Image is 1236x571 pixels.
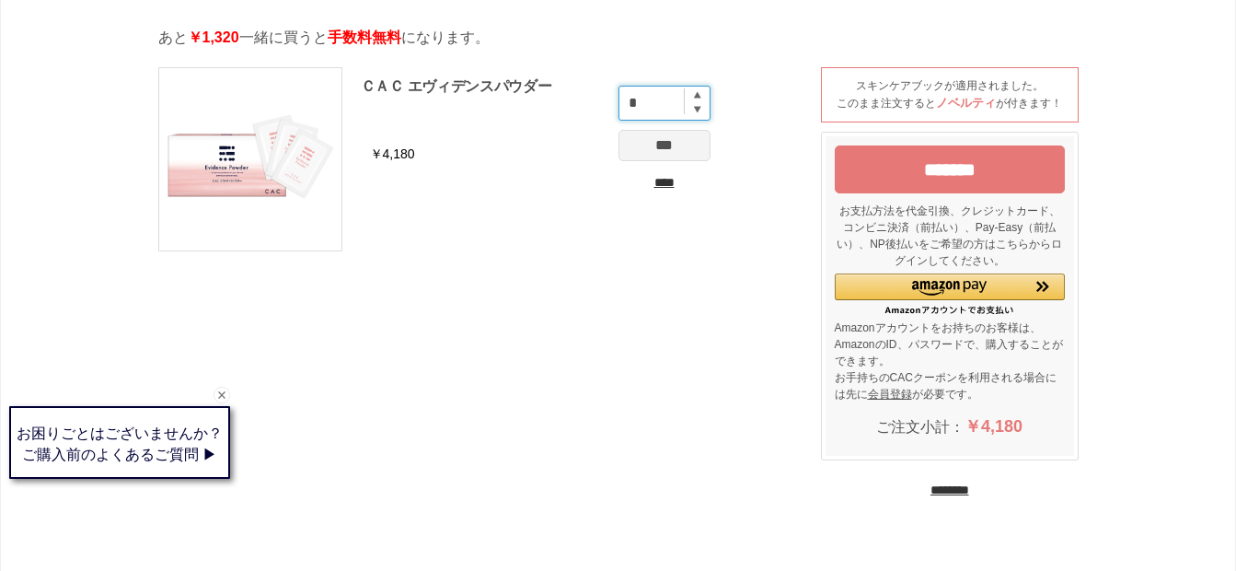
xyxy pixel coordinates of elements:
[835,320,1065,402] p: Amazonアカウントをお持ちのお客様は、AmazonのID、パスワードで、購入することができます。 お手持ちのCACクーポンを利用される場合には先に が必要です。
[361,78,552,94] a: ＣＡＣ エヴィデンスパウダー
[158,27,1079,49] p: あと 一緒に買うと になります。
[965,417,1022,436] span: ￥4,180
[821,67,1079,122] div: スキンケアブックが適用されました。 このまま注文すると が付きます！
[328,29,401,45] span: 手数料無料
[835,274,1065,315] div: Amazon Pay - Amazonアカウントをお使いください
[936,96,996,110] span: ノベルティ
[694,105,701,113] img: spinminus.gif
[159,68,341,251] img: ＣＡＣ エヴィデンスパウダー
[835,407,1065,447] div: ご注文小計：
[188,29,239,45] span: ￥1,320
[694,91,701,99] img: spinplus.gif
[868,388,912,401] a: 会員登録
[835,203,1065,269] p: お支払方法を代金引換、クレジットカード、コンビニ決済（前払い）、Pay-Easy（前払い）、NP後払いをご希望の方はこちらからログインしてください。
